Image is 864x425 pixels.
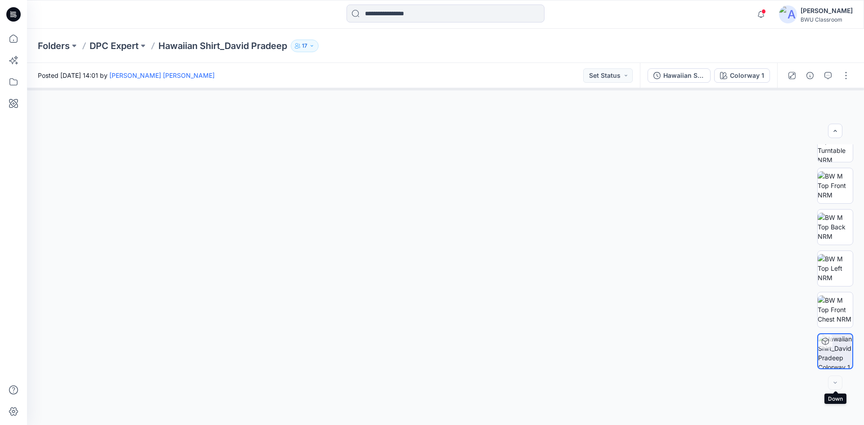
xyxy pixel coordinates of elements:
[714,68,770,83] button: Colorway 1
[818,334,852,368] img: Hawaiian Shirt_David Pradeep Colorway 1
[648,68,711,83] button: Hawaiian Shirt_David Pradeep
[801,5,853,16] div: [PERSON_NAME]
[90,40,139,52] a: DPC Expert
[663,71,705,81] div: Hawaiian Shirt_David Pradeep
[818,127,853,162] img: BW M Top Turntable NRM
[779,5,797,23] img: avatar
[291,40,319,52] button: 17
[803,68,817,83] button: Details
[818,171,853,200] img: BW M Top Front NRM
[109,72,215,79] a: [PERSON_NAME] [PERSON_NAME]
[302,41,307,51] p: 17
[818,295,853,324] img: BW M Top Front Chest NRM
[801,16,853,23] div: BWU Classroom
[158,40,287,52] p: Hawaiian Shirt_David Pradeep
[38,40,70,52] a: Folders
[818,254,853,282] img: BW M Top Left NRM
[38,71,215,80] span: Posted [DATE] 14:01 by
[730,71,764,81] div: Colorway 1
[818,213,853,241] img: BW M Top Back NRM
